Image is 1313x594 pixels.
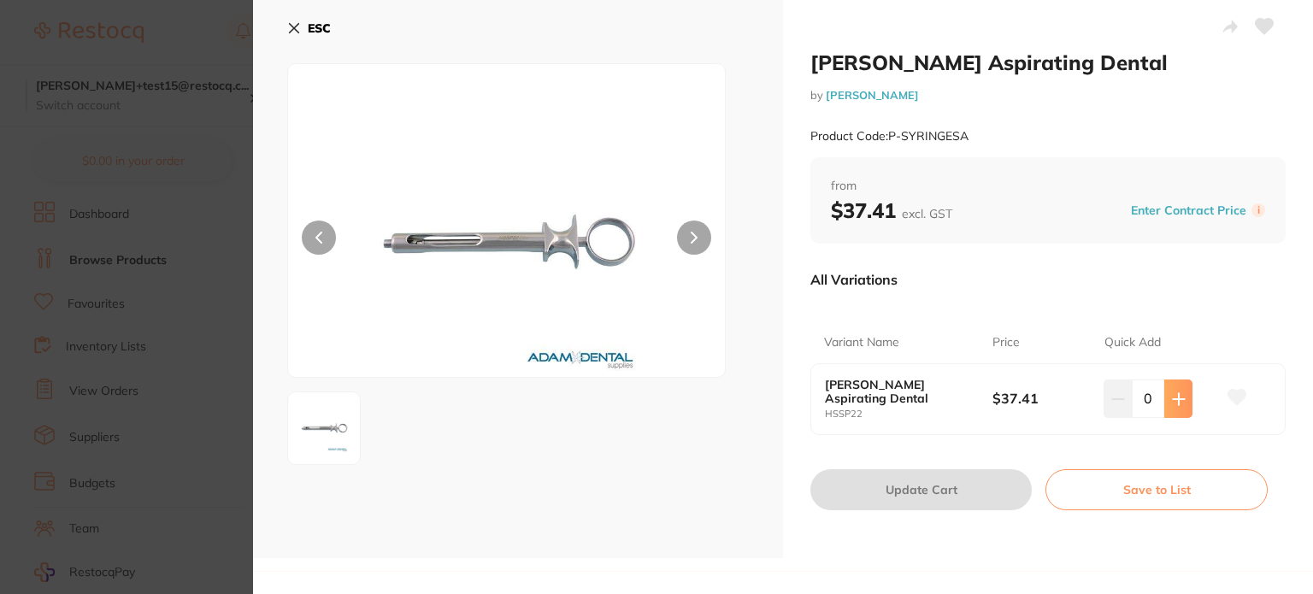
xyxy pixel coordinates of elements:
b: [PERSON_NAME] Aspirating Dental [825,378,975,405]
p: Variant Name [824,334,899,351]
small: Product Code: P-SYRINGESA [810,129,969,144]
span: from [831,178,1265,195]
b: $37.41 [992,389,1092,408]
p: All Variations [810,271,898,288]
b: ESC [308,21,331,36]
small: by [810,89,1286,102]
small: HSSP22 [825,409,992,420]
label: i [1251,203,1265,217]
button: Enter Contract Price [1126,203,1251,219]
b: $37.41 [831,197,952,223]
p: Quick Add [1104,334,1161,351]
p: Price [992,334,1020,351]
img: Mi5qcGc [293,397,355,459]
button: Update Cart [810,469,1032,510]
button: Save to List [1045,469,1268,510]
h2: [PERSON_NAME] Aspirating Dental [810,50,1286,75]
button: ESC [287,14,331,43]
a: [PERSON_NAME] [826,88,919,102]
img: Mi5qcGc [375,107,638,377]
span: excl. GST [902,206,952,221]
